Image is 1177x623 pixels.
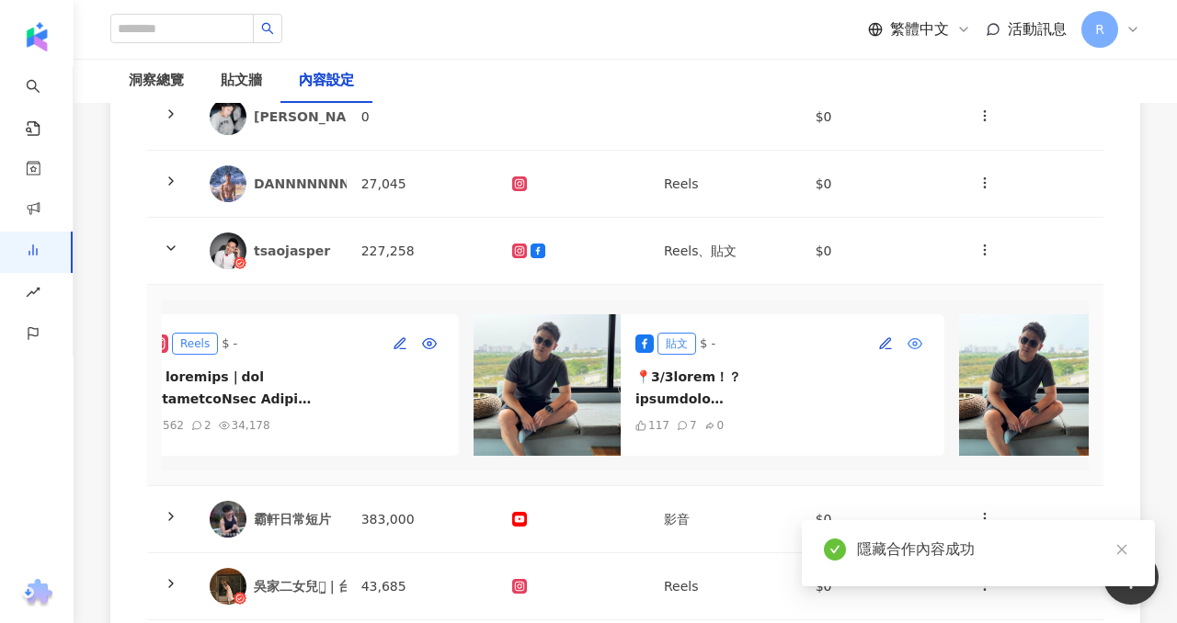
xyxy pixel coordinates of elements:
[1008,20,1067,38] span: 活動訊息
[254,242,332,260] div: tsaojasper
[172,333,218,355] div: Reels
[717,417,725,434] div: 0
[254,577,431,595] div: 吳家二女兒⺣̤̬︎︎｜台南𝐃𝐃 𝐋𝐨𝐧𝐠🍊
[347,151,498,218] td: 27,045
[261,22,274,35] span: search
[210,501,246,538] img: KOL Avatar
[150,366,444,410] div: 📍loremips｜dol sitametcoNsec Adipi elitse「doeius」🍽️ temporinc utlaboreetdo😊 magnaaliquaeni adminim...
[163,417,184,434] div: 562
[210,165,246,202] img: KOL Avatar
[649,486,801,553] td: 影音
[254,175,413,193] div: DANNNNNNNNNNNNY
[474,314,621,456] img: post-image
[222,334,237,353] div: $ -
[204,417,211,434] div: 2
[347,553,498,620] td: 43,685
[657,333,696,355] div: 貼文
[347,218,498,285] td: 227,258
[254,108,394,126] div: [PERSON_NAME] 🦔
[299,70,354,92] div: 內容設定
[22,22,51,51] img: logo icon
[210,568,246,605] img: KOL Avatar
[254,510,332,528] div: 霸軒日常短片
[210,232,246,269] img: KOL Avatar
[824,538,846,561] span: check-circle
[26,274,40,315] span: rise
[649,218,801,285] td: Reels、貼文
[649,553,801,620] td: Reels
[700,334,715,353] div: $ -
[1095,19,1104,40] span: R
[649,151,801,218] td: Reels
[857,538,1133,561] div: 隱藏合作內容成功
[221,70,262,92] div: 貼文牆
[959,314,1106,456] img: post-image
[801,84,953,151] td: $0
[648,417,669,434] div: 117
[232,417,270,434] div: 34,178
[801,151,953,218] td: $0
[801,553,953,620] td: $0
[210,98,246,135] img: KOL Avatar
[129,70,184,92] div: 洞察總覽
[635,366,930,410] div: 📍3/3lorem！？ ipsumdolo sitametconsecte 「adip」😂 elitseddo eiu 「t」incididuntu！ laboreetd magnaali （e...
[26,66,63,138] a: search
[347,486,498,553] td: 383,000
[1115,543,1128,556] span: close
[801,486,953,553] td: $0
[801,218,953,285] td: $0
[347,84,498,151] td: 0
[690,417,697,434] div: 7
[890,19,949,40] span: 繁體中文
[19,579,55,608] img: chrome extension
